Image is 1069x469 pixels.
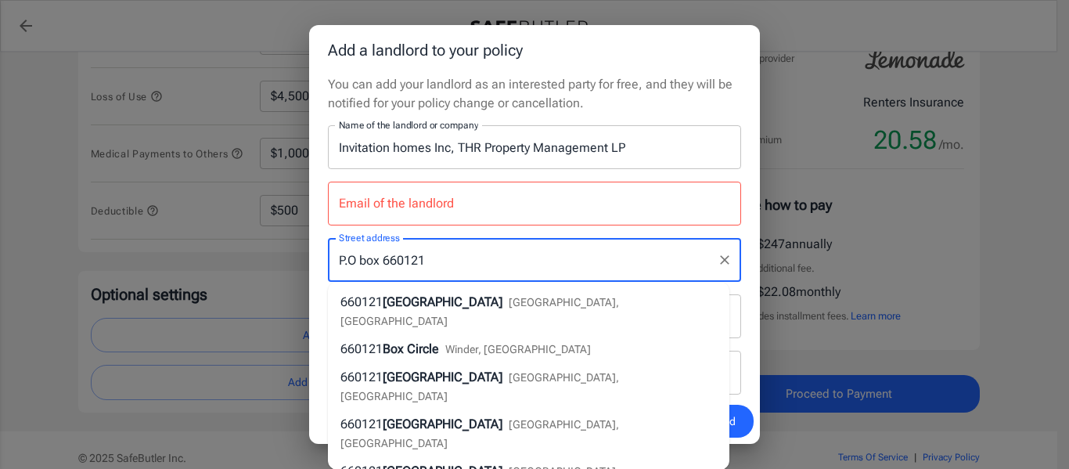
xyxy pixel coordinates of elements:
span: 660121 [340,417,383,431]
span: 660121 [340,370,383,384]
label: Street address [339,231,400,244]
span: [GEOGRAPHIC_DATA] [383,370,502,384]
button: Clear [714,249,736,271]
h2: Add a landlord to your policy [309,25,760,75]
span: 660121 [340,294,383,309]
p: You can add your landlord as an interested party for free, and they will be notified for your pol... [328,75,741,113]
span: Box Circle [383,341,439,356]
span: 660121 [340,341,383,356]
span: [GEOGRAPHIC_DATA] [383,417,502,431]
label: Name of the landlord or company [339,118,478,132]
span: Winder, [GEOGRAPHIC_DATA] [445,343,591,355]
span: [GEOGRAPHIC_DATA] [383,294,502,309]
